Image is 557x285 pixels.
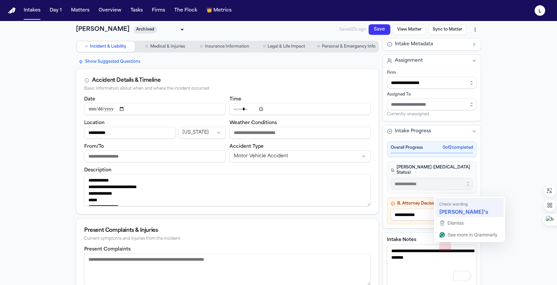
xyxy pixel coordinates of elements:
button: Day 1 [47,5,64,16]
input: From/To destination [84,150,226,162]
label: From/To [84,144,104,149]
span: Archived [133,26,157,33]
button: Overview [96,5,124,16]
div: Present Complaints & Injuries [84,227,371,234]
input: Incident location [84,127,176,139]
label: Present Complaints [84,247,131,252]
label: Time [230,97,241,102]
button: Firms [149,5,168,16]
button: Sync to Matter [428,24,467,35]
span: Saved 21s ago [339,27,366,32]
div: Accident Details & Timeline [92,77,160,84]
img: Finch Logo [8,8,16,14]
input: Assign to staff member [387,99,477,110]
input: Incident date [84,103,226,115]
span: Assignment [395,57,423,64]
label: Intake Notes [387,237,477,243]
span: ○ [145,43,148,50]
button: Go to Insurance Information [196,41,254,52]
span: Incident & Liability [90,44,126,49]
button: Intakes [21,5,43,16]
div: Assigned To [387,92,477,97]
button: Assignment [383,55,481,67]
div: Update intake status [133,25,186,34]
span: Intake Metadata [395,41,433,48]
a: Home [8,8,16,14]
label: Weather Conditions [230,121,277,125]
div: Basic information about when and where the incident occurred [84,86,371,91]
button: View Matter [393,24,426,35]
h4: B. Attorney Decision [391,201,473,206]
span: ○ [200,43,203,50]
span: Overall Progress [391,145,423,150]
span: Insurance Information [205,44,249,49]
span: Personal & Emergency Info [322,44,375,49]
input: Weather conditions [230,127,371,139]
button: Go to Personal & Emergency Info [315,41,378,52]
button: Intake Progress [383,125,481,137]
textarea: Incident description [84,174,371,206]
label: Accident Type [230,144,264,149]
button: Go to Medical & Injuries [136,41,194,52]
button: crownMetrics [204,5,234,16]
div: Firm [387,70,477,76]
div: Current symptoms and injuries from the incident [84,236,371,241]
label: Date [84,97,95,102]
input: Incident time [230,103,371,115]
input: Select firm [387,77,477,89]
button: The Flock [172,5,200,16]
button: Go to Legal & Life Impact [255,41,313,52]
button: Matters [68,5,92,16]
button: Tasks [128,5,145,16]
button: Save [369,24,390,35]
h4: [PERSON_NAME] ([MEDICAL_DATA] Status) [391,165,473,175]
span: Medical & Injuries [150,44,185,49]
button: Go to Incident & Liability [77,41,135,52]
button: Incident state [178,127,225,139]
button: Show Suggested Questions [76,58,143,66]
span: ○ [85,43,88,50]
label: Location [84,121,105,125]
h1: [PERSON_NAME] [76,25,130,34]
span: ○ [317,43,320,50]
span: Currently unassigned [387,112,429,117]
span: Intake Progress [395,128,431,135]
button: More actions [469,24,481,35]
span: Legal & Life Impact [268,44,305,49]
button: Intake Metadata [383,38,481,50]
span: 0 of 2 completed [443,145,473,150]
span: ○ [263,43,266,50]
label: Description [84,168,111,173]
